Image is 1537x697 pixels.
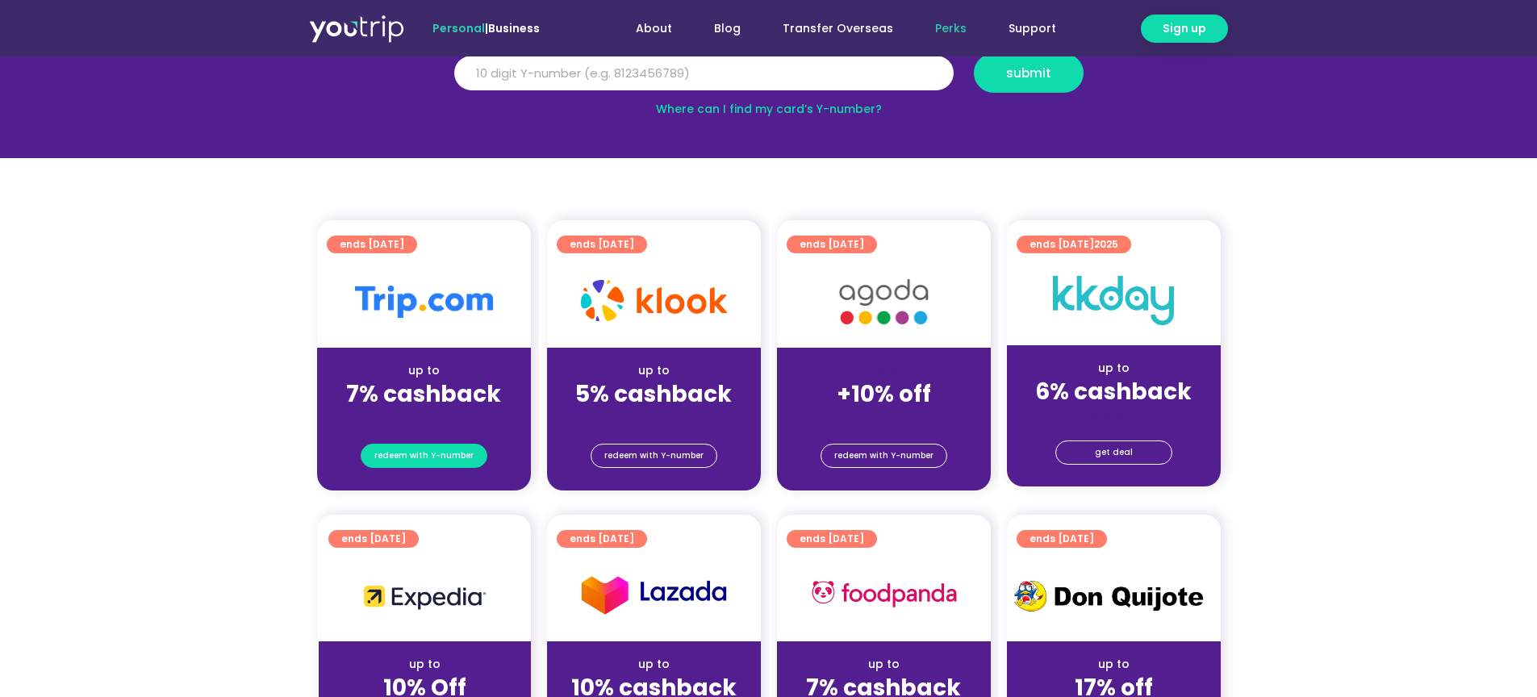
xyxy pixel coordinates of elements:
[432,20,485,36] span: Personal
[330,362,518,379] div: up to
[1095,441,1133,464] span: get deal
[591,444,717,468] a: redeem with Y-number
[869,362,899,378] span: up to
[1006,67,1051,79] span: submit
[834,444,933,467] span: redeem with Y-number
[575,378,732,410] strong: 5% cashback
[762,14,914,44] a: Transfer Overseas
[346,378,501,410] strong: 7% cashback
[1055,440,1172,465] a: get deal
[1020,656,1208,673] div: up to
[693,14,762,44] a: Blog
[454,56,954,91] input: 10 digit Y-number (e.g. 8123456789)
[787,530,877,548] a: ends [DATE]
[557,236,647,253] a: ends [DATE]
[1030,530,1094,548] span: ends [DATE]
[1017,236,1131,253] a: ends [DATE]2025
[1094,237,1118,251] span: 2025
[332,656,518,673] div: up to
[837,378,931,410] strong: +10% off
[988,14,1077,44] a: Support
[330,409,518,426] div: (for stays only)
[1017,530,1107,548] a: ends [DATE]
[570,236,634,253] span: ends [DATE]
[1141,15,1228,43] a: Sign up
[914,14,988,44] a: Perks
[327,236,417,253] a: ends [DATE]
[1030,236,1118,253] span: ends [DATE]
[341,530,406,548] span: ends [DATE]
[454,53,1084,105] form: Y Number
[488,20,540,36] a: Business
[604,444,704,467] span: redeem with Y-number
[557,530,647,548] a: ends [DATE]
[787,236,877,253] a: ends [DATE]
[1035,376,1192,407] strong: 6% cashback
[1020,407,1208,424] div: (for stays only)
[974,53,1084,93] button: submit
[560,362,748,379] div: up to
[583,14,1077,44] nav: Menu
[1020,360,1208,377] div: up to
[328,530,419,548] a: ends [DATE]
[800,236,864,253] span: ends [DATE]
[340,236,404,253] span: ends [DATE]
[790,656,978,673] div: up to
[821,444,947,468] a: redeem with Y-number
[570,530,634,548] span: ends [DATE]
[800,530,864,548] span: ends [DATE]
[615,14,693,44] a: About
[560,656,748,673] div: up to
[790,409,978,426] div: (for stays only)
[361,444,487,468] a: redeem with Y-number
[432,20,540,36] span: |
[656,101,882,117] a: Where can I find my card’s Y-number?
[560,409,748,426] div: (for stays only)
[1163,20,1206,37] span: Sign up
[374,444,474,467] span: redeem with Y-number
